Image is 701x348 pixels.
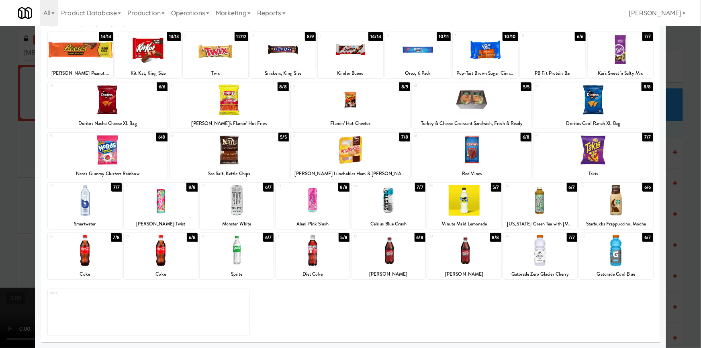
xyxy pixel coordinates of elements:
[49,133,108,139] div: 15
[170,169,289,179] div: Sea Salt, Kettle Chips
[48,133,167,179] div: 156/8Nerds Gummy Clusters Rainbow
[200,219,274,229] div: Monster White
[251,68,315,78] div: Snickers, King Size
[413,169,530,179] div: Red Vines
[235,32,249,41] div: 12/12
[250,68,316,78] div: Snickers, King Size
[414,82,472,89] div: 13
[18,6,32,20] img: Micromart
[170,82,289,129] div: 118/8[PERSON_NAME]'s Flamin' Hot Fries
[167,32,181,41] div: 13/13
[429,233,464,240] div: 33
[533,119,653,129] div: Doritos Cool Ranch XL Bag
[184,68,247,78] div: Twix
[111,233,122,242] div: 7/8
[277,269,348,279] div: Diet Coke
[49,233,85,240] div: 28
[642,133,653,141] div: 7/7
[580,219,652,229] div: Starbucks Frappuccino, Mocha
[183,32,248,78] div: 312/12Twix
[579,183,653,229] div: 276/6Starbucks Frappuccino, Mocha
[319,68,382,78] div: Kinder Bueno
[291,82,410,129] div: 128/9Flamin’ Hot Cheetos
[589,68,652,78] div: Kar's Sweet 'n Salty Mix
[170,133,289,179] div: 165/5Sea Salt, Kettle Chips
[116,68,180,78] div: Kit Kat, King Size
[580,269,652,279] div: Gatorade Cool Blue
[276,233,349,279] div: 315/8Diet Coke
[201,219,272,229] div: Monster White
[579,233,653,279] div: 356/7Gatorade Cool Blue
[124,219,198,229] div: [PERSON_NAME] Twist
[520,68,586,78] div: PB Fit Protein Bar
[292,169,409,179] div: [PERSON_NAME] Lunchables Ham & [PERSON_NAME] with Crackers #522
[386,68,450,78] div: Oreo, 6 Pack
[415,233,425,242] div: 6/8
[427,233,501,279] div: 338/8[PERSON_NAME]
[490,233,501,242] div: 8/8
[454,68,517,78] div: Pop-Tart Brown Sugar Cinnamon
[250,32,316,78] div: 48/9Snickers, King Size
[521,82,531,91] div: 5/5
[505,219,576,229] div: [US_STATE] Green Tea with [MEDICAL_DATA] and Honey
[276,219,349,229] div: Alani Pink Slush
[111,183,122,192] div: 7/7
[48,219,122,229] div: Smartwater
[437,32,451,41] div: 10/11
[124,269,198,279] div: Coke
[533,82,653,129] div: 148/8Doritos Cool Ranch XL Bag
[48,169,167,179] div: Nerds Gummy Clusters Rainbow
[201,233,237,240] div: 30
[67,19,131,27] span: Last applied [DATE] 6:51 pm
[125,219,196,229] div: [PERSON_NAME] Twist
[453,68,518,78] div: Pop-Tart Brown Sugar Cinnamon
[413,119,530,129] div: Turkey & Cheese Croissant Sandwich, Fresh & Ready
[49,68,112,78] div: [PERSON_NAME] Peanut Butter Cups, King Size
[505,233,540,240] div: 34
[522,32,553,39] div: 8
[48,68,113,78] div: [PERSON_NAME] Peanut Butter Cups, King Size
[642,32,653,41] div: 7/7
[385,68,451,78] div: Oreo, 6 Pack
[453,32,518,78] div: 710/10Pop-Tart Brown Sugar Cinnamon
[399,82,410,91] div: 8/9
[184,32,215,39] div: 3
[276,183,349,229] div: 238/8Alani Pink Slush
[292,119,409,129] div: Flamin’ Hot Cheetos
[183,68,248,78] div: Twix
[429,269,500,279] div: [PERSON_NAME]
[353,219,424,229] div: Celsius Blue Crush
[521,68,585,78] div: PB Fit Protein Bar
[503,32,518,41] div: 10/10
[533,169,653,179] div: Takis
[535,119,652,129] div: Doritos Cool Ranch XL Bag
[125,269,196,279] div: Coke
[200,183,274,229] div: 226/7Monster White
[124,183,198,229] div: 218/8[PERSON_NAME] Twist
[505,269,576,279] div: Gatorade Zero Glacier Cherry
[276,269,349,279] div: Diet Coke
[115,68,181,78] div: Kit Kat, King Size
[263,183,274,192] div: 6/7
[49,82,108,89] div: 10
[156,133,167,141] div: 6/8
[291,119,410,129] div: Flamin’ Hot Cheetos
[305,32,316,41] div: 8/9
[48,32,113,78] div: 114/14[PERSON_NAME] Peanut Butter Cups, King Size
[399,133,410,141] div: 7/8
[505,183,540,190] div: 26
[581,183,616,190] div: 27
[581,233,616,240] div: 35
[427,269,501,279] div: [PERSON_NAME]
[48,289,249,336] div: Extra
[201,183,237,190] div: 22
[535,82,593,89] div: 14
[412,82,531,129] div: 135/5Turkey & Cheese Croissant Sandwich, Fresh & Ready
[319,32,350,39] div: 5
[49,183,85,190] div: 20
[277,219,348,229] div: Alani Pink Slush
[535,169,652,179] div: Takis
[292,82,351,89] div: 12
[503,219,577,229] div: [US_STATE] Green Tea with [MEDICAL_DATA] and Honey
[521,133,531,141] div: 6/8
